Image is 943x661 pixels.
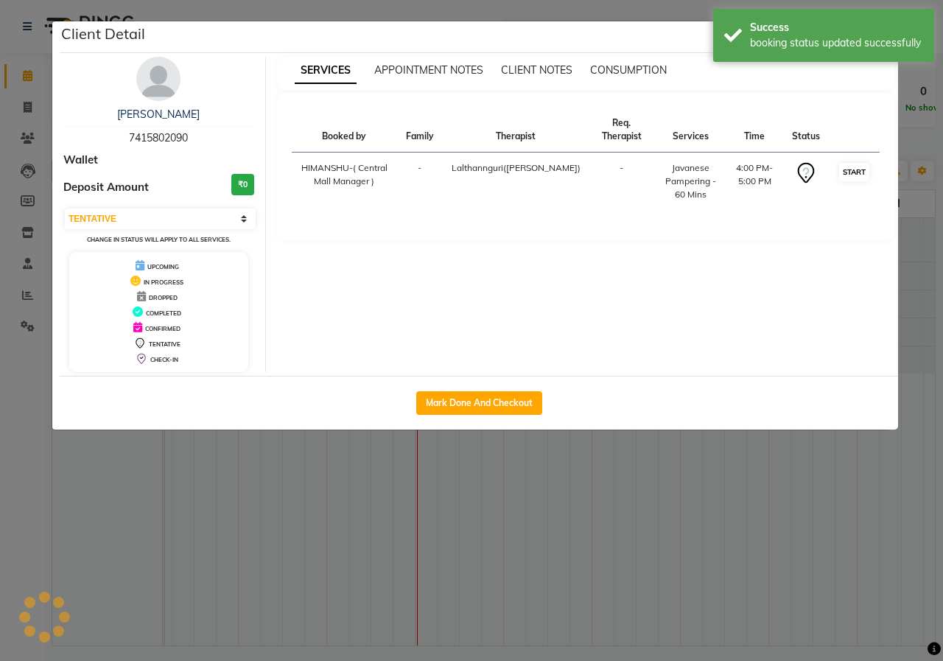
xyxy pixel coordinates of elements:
th: Therapist [443,108,589,153]
span: APPOINTMENT NOTES [374,63,483,77]
span: Deposit Amount [63,179,149,196]
td: 4:00 PM-5:00 PM [726,153,783,211]
small: Change in status will apply to all services. [87,236,231,243]
span: CHECK-IN [150,356,178,363]
span: CLIENT NOTES [501,63,572,77]
h3: ₹0 [231,174,254,195]
div: Javanese Pampering - 60 Mins [663,161,718,201]
span: COMPLETED [146,309,181,317]
span: SERVICES [295,57,357,84]
th: Services [654,108,726,153]
td: - [589,153,654,211]
div: booking status updated successfully [750,35,923,51]
span: UPCOMING [147,263,179,270]
span: CONSUMPTION [590,63,667,77]
div: Success [750,20,923,35]
span: Wallet [63,152,98,169]
button: START [839,163,869,181]
td: - [397,153,443,211]
h5: Client Detail [61,23,145,45]
img: avatar [136,57,180,101]
td: HIMANSHU-( Central Mall Manager ) [292,153,397,211]
span: CONFIRMED [145,325,180,332]
span: IN PROGRESS [144,279,183,286]
span: 7415802090 [129,131,188,144]
a: [PERSON_NAME] [117,108,200,121]
th: Family [397,108,443,153]
th: Booked by [292,108,397,153]
span: TENTATIVE [149,340,180,348]
span: Lalthannguri([PERSON_NAME]) [452,162,581,173]
th: Time [726,108,783,153]
span: DROPPED [149,294,178,301]
button: Mark Done And Checkout [416,391,542,415]
th: Status [783,108,829,153]
th: Req. Therapist [589,108,654,153]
